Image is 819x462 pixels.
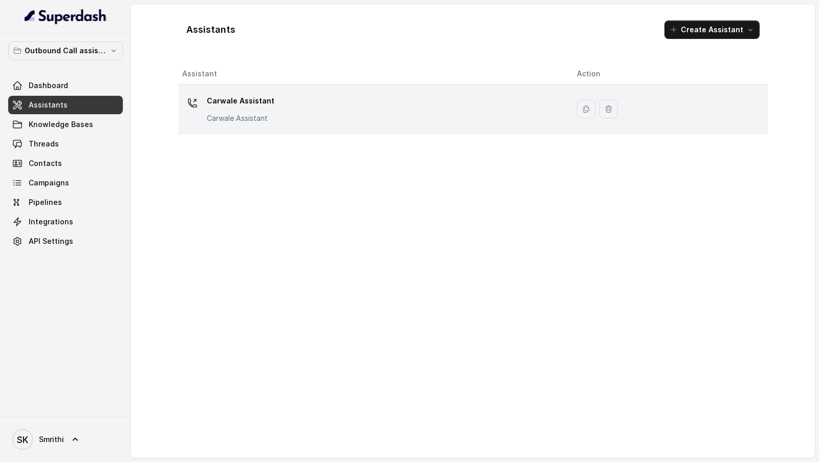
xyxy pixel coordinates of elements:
h1: Assistants [186,22,235,38]
button: Create Assistant [664,20,760,39]
span: Assistants [29,100,68,110]
th: Action [569,64,768,85]
a: Dashboard [8,76,123,95]
span: Dashboard [29,80,68,91]
p: Outbound Call assistant [25,45,106,57]
span: API Settings [29,236,73,246]
span: Knowledge Bases [29,119,93,130]
p: Carwale Assistant [207,93,274,109]
span: Pipelines [29,197,62,207]
a: API Settings [8,232,123,250]
a: Pipelines [8,193,123,212]
span: Campaigns [29,178,69,188]
img: light.svg [25,8,107,25]
text: SK [17,434,28,445]
a: Assistants [8,96,123,114]
a: Campaigns [8,174,123,192]
a: Smrithi [8,425,123,454]
a: Threads [8,135,123,153]
p: Carwale Assistant [207,113,274,123]
span: Smrithi [39,434,64,445]
a: Knowledge Bases [8,115,123,134]
th: Assistant [178,64,569,85]
a: Integrations [8,213,123,231]
span: Integrations [29,217,73,227]
button: Outbound Call assistant [8,41,123,60]
span: Contacts [29,158,62,169]
a: Contacts [8,154,123,173]
span: Threads [29,139,59,149]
